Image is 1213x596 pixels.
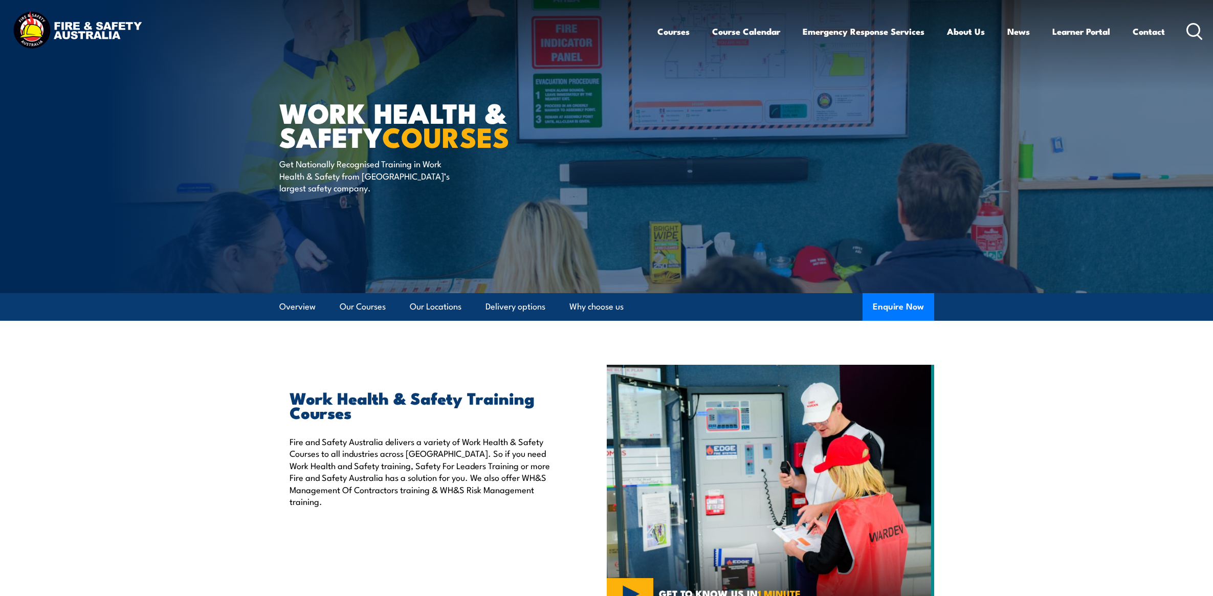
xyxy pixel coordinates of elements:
a: News [1007,18,1030,45]
a: Our Locations [410,293,461,320]
a: Learner Portal [1052,18,1110,45]
strong: COURSES [382,115,510,157]
a: Overview [279,293,316,320]
p: Get Nationally Recognised Training in Work Health & Safety from [GEOGRAPHIC_DATA]’s largest safet... [279,158,466,193]
a: Why choose us [569,293,624,320]
a: Delivery options [486,293,545,320]
button: Enquire Now [863,293,934,321]
a: Courses [657,18,690,45]
a: Course Calendar [712,18,780,45]
a: Emergency Response Services [803,18,924,45]
a: Our Courses [340,293,386,320]
h2: Work Health & Safety Training Courses [290,390,560,419]
h1: Work Health & Safety [279,100,532,148]
a: Contact [1133,18,1165,45]
a: About Us [947,18,985,45]
p: Fire and Safety Australia delivers a variety of Work Health & Safety Courses to all industries ac... [290,435,560,507]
